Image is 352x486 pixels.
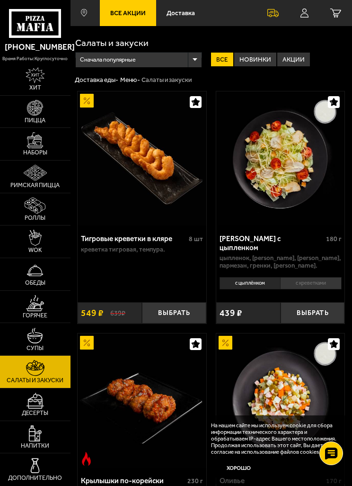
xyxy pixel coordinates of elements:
label: Акции [277,53,310,67]
span: Супы [26,345,44,351]
span: Салаты и закуски [7,378,63,384]
span: 439 ₽ [220,308,242,317]
div: ; [70,26,352,34]
span: Дополнительно [8,475,62,481]
span: 549 ₽ [81,308,104,317]
img: Акционный [80,336,94,350]
span: Доставка [167,10,195,17]
div: Салаты и закуски [141,76,192,84]
div: Крылышки по-корейски [81,477,185,486]
a: Меню- [120,76,140,83]
span: Горячее [23,313,47,319]
a: АкционныйТигровые креветки в кляре [78,91,206,225]
img: Оливье [216,333,344,468]
button: Выбрать [281,302,345,324]
s: 639 ₽ [110,309,125,316]
span: 180 г [326,235,342,243]
img: Акционный [80,94,94,108]
div: [PERSON_NAME] с цыпленком [220,234,324,252]
img: Острое блюдо [79,452,93,466]
span: Сначала популярные [80,51,136,69]
img: Крылышки по-корейски [78,333,206,468]
div: Тигровые креветки в кляре [81,234,186,243]
a: Доставка еды- [75,76,118,83]
h1: Салаты и закуски [75,38,347,47]
img: Салат Цезарь с цыпленком [216,91,344,225]
a: АкционныйОстрое блюдоКрылышки по-корейски [78,333,206,468]
li: с цыплёнком [220,277,280,289]
span: Наборы [23,150,47,156]
span: Хит [29,85,41,91]
span: Римская пицца [10,182,60,189]
label: Новинки [234,53,276,67]
span: 8 шт [189,235,203,243]
span: Напитки [21,443,49,449]
span: WOK [28,247,42,253]
li: с креветками [280,277,341,289]
label: Все [211,53,233,67]
span: Пицца [25,117,45,124]
button: Выбрать [142,302,206,324]
img: Тигровые креветки в кляре [78,91,206,225]
p: На нашем сайте мы используем cookie для сбора информации технического характера и обрабатываем IP... [211,423,337,456]
span: Десерты [22,410,48,416]
span: 230 г [187,477,203,485]
button: Хорошо [211,459,266,477]
p: креветка тигровая, темпура. [81,246,203,253]
div: 0 [216,274,344,299]
span: Роллы [25,215,45,221]
span: Обеды [25,280,45,286]
span: Все Акции [110,10,146,17]
p: цыпленок, [PERSON_NAME], [PERSON_NAME], пармезан, гренки, [PERSON_NAME]. [220,254,342,269]
a: АкционныйОливье [216,333,344,468]
img: Акционный [219,336,232,350]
